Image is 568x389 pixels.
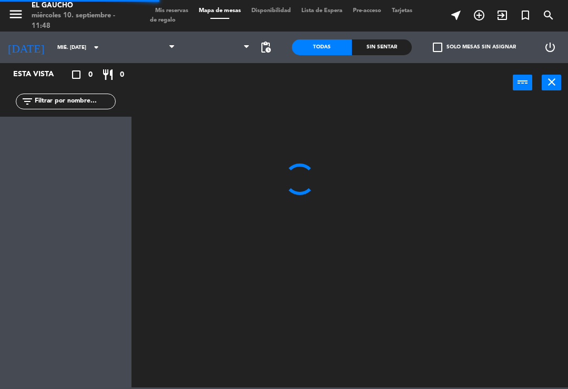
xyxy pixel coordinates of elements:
[496,9,509,22] i: exit_to_app
[352,39,412,55] div: Sin sentar
[473,9,485,22] i: add_circle_outline
[433,43,442,52] span: check_box_outline_blank
[21,95,34,108] i: filter_list
[513,75,532,90] button: power_input
[194,8,246,14] span: Mapa de mesas
[450,9,462,22] i: near_me
[32,11,134,31] div: miércoles 10. septiembre - 11:48
[537,6,560,24] span: BUSCAR
[542,75,561,90] button: close
[491,6,514,24] span: WALK IN
[292,39,352,55] div: Todas
[88,69,93,81] span: 0
[5,68,76,81] div: Esta vista
[8,6,24,22] i: menu
[120,69,124,81] span: 0
[544,41,556,54] i: power_settings_new
[32,1,134,11] div: El Gaucho
[545,76,558,88] i: close
[296,8,348,14] span: Lista de Espera
[34,96,115,107] input: Filtrar por nombre...
[8,6,24,26] button: menu
[102,68,114,81] i: restaurant
[433,43,516,52] label: Solo mesas sin asignar
[348,8,387,14] span: Pre-acceso
[519,9,532,22] i: turned_in_not
[246,8,296,14] span: Disponibilidad
[542,9,555,22] i: search
[468,6,491,24] span: RESERVAR MESA
[514,6,537,24] span: Reserva especial
[516,76,529,88] i: power_input
[259,41,272,54] span: pending_actions
[90,41,103,54] i: arrow_drop_down
[150,8,194,14] span: Mis reservas
[70,68,83,81] i: crop_square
